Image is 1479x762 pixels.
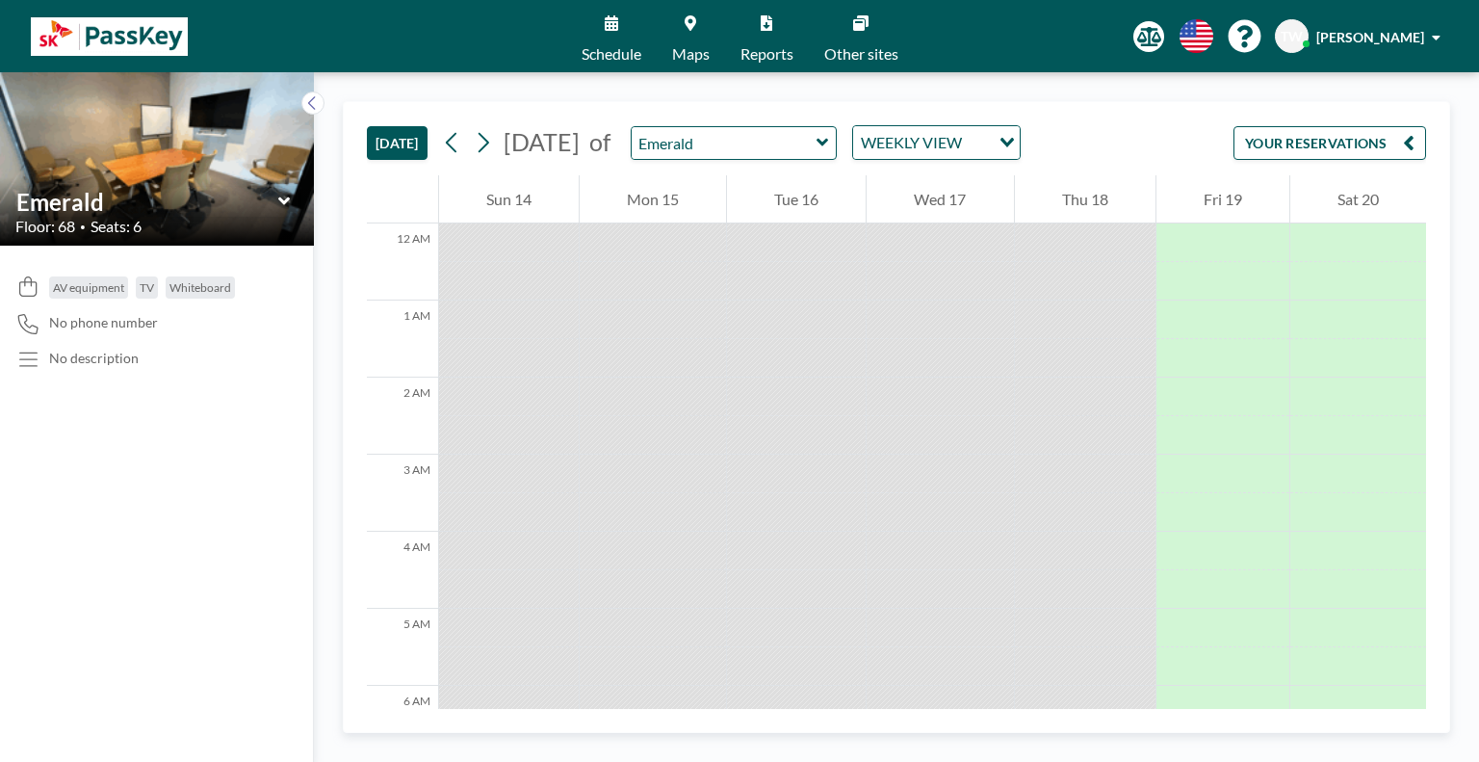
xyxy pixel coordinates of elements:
img: organization-logo [31,17,188,56]
span: AV equipment [53,280,124,295]
span: [DATE] [504,127,580,156]
span: No phone number [49,314,158,331]
input: Emerald [632,127,817,159]
div: Search for option [853,126,1020,159]
span: Whiteboard [169,280,231,295]
div: 1 AM [367,301,438,378]
div: 2 AM [367,378,438,455]
div: 3 AM [367,455,438,532]
button: [DATE] [367,126,428,160]
div: Mon 15 [580,175,726,223]
div: 5 AM [367,609,438,686]
span: Maps [672,46,710,62]
span: Schedule [582,46,641,62]
div: Sun 14 [439,175,579,223]
span: WEEKLY VIEW [857,130,966,155]
div: Sat 20 [1290,175,1426,223]
div: Tue 16 [727,175,866,223]
span: of [589,127,610,157]
input: Search for option [968,130,988,155]
span: TW [1281,28,1303,45]
div: 4 AM [367,532,438,609]
div: Fri 19 [1156,175,1289,223]
span: [PERSON_NAME] [1316,29,1424,45]
span: TV [140,280,154,295]
span: • [80,221,86,233]
span: Seats: 6 [91,217,142,236]
div: No description [49,350,139,367]
div: Wed 17 [867,175,1013,223]
span: Floor: 68 [15,217,75,236]
input: Emerald [16,188,278,216]
div: 12 AM [367,223,438,301]
div: Thu 18 [1015,175,1155,223]
span: Other sites [824,46,898,62]
button: YOUR RESERVATIONS [1233,126,1426,160]
span: Reports [740,46,793,62]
